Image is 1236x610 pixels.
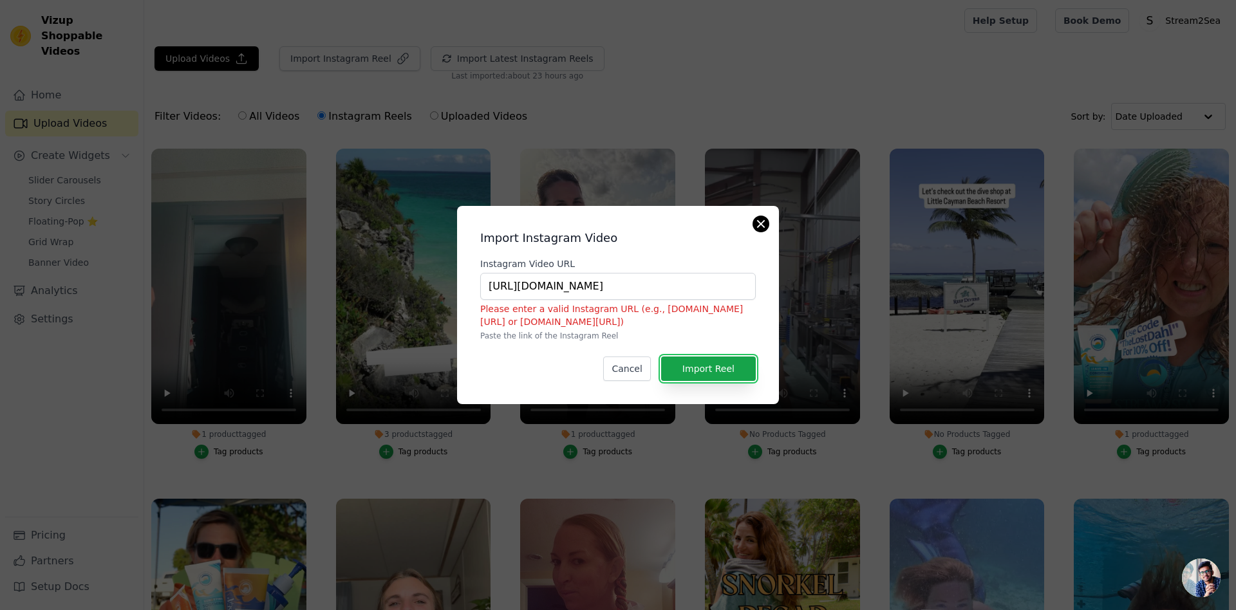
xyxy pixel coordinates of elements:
[753,216,769,232] button: Close modal
[480,331,756,341] p: Paste the link of the Instagram Reel
[480,229,756,247] h2: Import Instagram Video
[480,257,756,270] label: Instagram Video URL
[661,356,756,381] button: Import Reel
[1182,559,1221,597] a: Open chat
[480,273,756,300] input: https://www.instagram.com/reel/ABC123/
[480,302,756,328] p: Please enter a valid Instagram URL (e.g., [DOMAIN_NAME][URL] or [DOMAIN_NAME][URL])
[603,356,650,381] button: Cancel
